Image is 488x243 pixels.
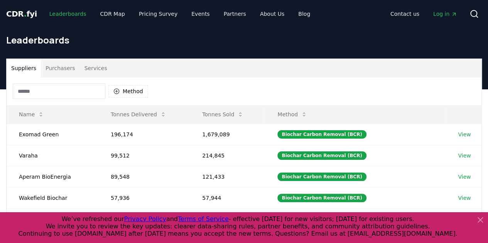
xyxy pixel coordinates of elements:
[13,107,50,122] button: Name
[254,7,290,21] a: About Us
[458,194,471,202] a: View
[7,166,98,187] td: Aperam BioEnergia
[105,107,172,122] button: Tonnes Delivered
[190,124,265,145] td: 1,679,089
[98,208,190,230] td: 53,601
[277,130,366,139] div: Biochar Carbon Removal (BCR)
[43,7,93,21] a: Leaderboards
[41,59,80,77] button: Purchasers
[218,7,252,21] a: Partners
[133,7,184,21] a: Pricing Survey
[384,7,463,21] nav: Main
[190,208,265,230] td: 138,587
[7,187,98,208] td: Wakefield Biochar
[98,145,190,166] td: 99,512
[277,151,366,160] div: Biochar Carbon Removal (BCR)
[7,145,98,166] td: Varaha
[7,124,98,145] td: Exomad Green
[427,7,463,21] a: Log in
[108,85,148,97] button: Method
[433,10,457,18] span: Log in
[6,9,37,18] span: CDR fyi
[190,166,265,187] td: 121,433
[98,124,190,145] td: 196,174
[6,34,482,46] h1: Leaderboards
[190,145,265,166] td: 214,845
[24,9,27,18] span: .
[277,173,366,181] div: Biochar Carbon Removal (BCR)
[384,7,426,21] a: Contact us
[7,208,98,230] td: Carboneers
[6,8,37,19] a: CDR.fyi
[277,194,366,202] div: Biochar Carbon Removal (BCR)
[7,59,41,77] button: Suppliers
[98,166,190,187] td: 89,548
[94,7,131,21] a: CDR Map
[458,152,471,159] a: View
[190,187,265,208] td: 57,944
[292,7,316,21] a: Blog
[458,131,471,138] a: View
[271,107,313,122] button: Method
[458,173,471,181] a: View
[43,7,316,21] nav: Main
[80,59,112,77] button: Services
[98,187,190,208] td: 57,936
[185,7,216,21] a: Events
[196,107,250,122] button: Tonnes Sold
